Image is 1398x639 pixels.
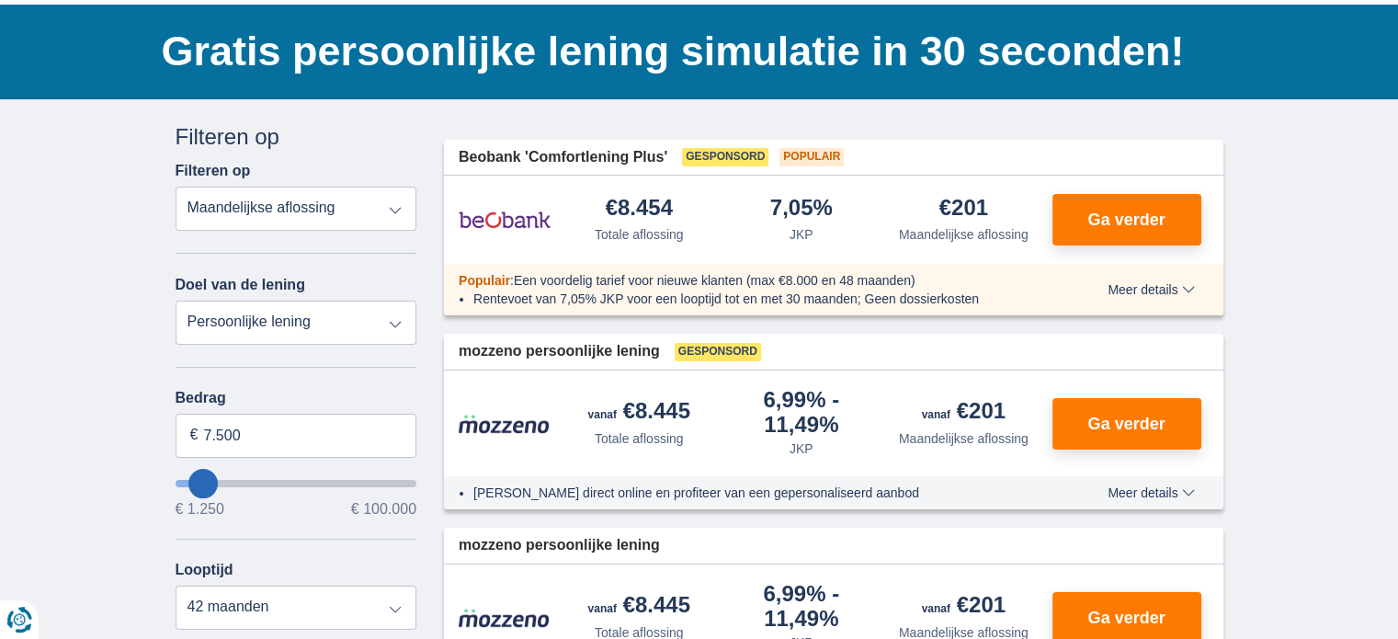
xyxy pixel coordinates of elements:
div: €8.445 [588,400,690,426]
button: Meer details [1094,485,1208,500]
span: mozzeno persoonlijke lening [459,341,660,362]
div: JKP [790,225,813,244]
div: Maandelijkse aflossing [899,225,1029,244]
span: Ga verder [1087,211,1165,228]
span: mozzeno persoonlijke lening [459,535,660,556]
span: Meer details [1108,283,1194,296]
div: €201 [922,594,1006,620]
span: Populair [459,273,510,288]
div: 7,05% [770,197,833,222]
span: Gesponsord [675,343,761,361]
div: 6,99% [728,583,876,630]
div: €8.445 [588,594,690,620]
span: Ga verder [1087,610,1165,626]
div: Totale aflossing [595,225,684,244]
div: €8.454 [606,197,673,222]
div: €201 [922,400,1006,426]
button: Ga verder [1052,398,1201,450]
div: Maandelijkse aflossing [899,429,1029,448]
li: [PERSON_NAME] direct online en profiteer van een gepersonaliseerd aanbod [473,484,1040,502]
button: Meer details [1094,282,1208,297]
div: JKP [790,439,813,458]
img: product.pl.alt Mozzeno [459,608,551,628]
span: Populair [779,148,844,166]
span: Meer details [1108,486,1194,499]
img: product.pl.alt Beobank [459,197,551,243]
span: Een voordelig tarief voor nieuwe klanten (max €8.000 en 48 maanden) [514,273,915,288]
span: Beobank 'Comfortlening Plus' [459,147,667,168]
div: €201 [939,197,988,222]
div: Filteren op [176,121,417,153]
div: Totale aflossing [595,429,684,448]
img: product.pl.alt Mozzeno [459,414,551,434]
span: € [190,425,199,446]
input: wantToBorrow [176,480,417,487]
li: Rentevoet van 7,05% JKP voor een looptijd tot en met 30 maanden; Geen dossierkosten [473,290,1040,308]
label: Doel van de lening [176,277,305,293]
span: Ga verder [1087,416,1165,432]
div: : [444,271,1055,290]
label: Bedrag [176,390,417,406]
span: Gesponsord [682,148,768,166]
span: € 1.250 [176,502,224,517]
label: Looptijd [176,562,233,578]
div: 6,99% [728,389,876,436]
button: Ga verder [1052,194,1201,245]
span: € 100.000 [351,502,416,517]
h1: Gratis persoonlijke lening simulatie in 30 seconden! [162,23,1223,80]
label: Filteren op [176,163,251,179]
